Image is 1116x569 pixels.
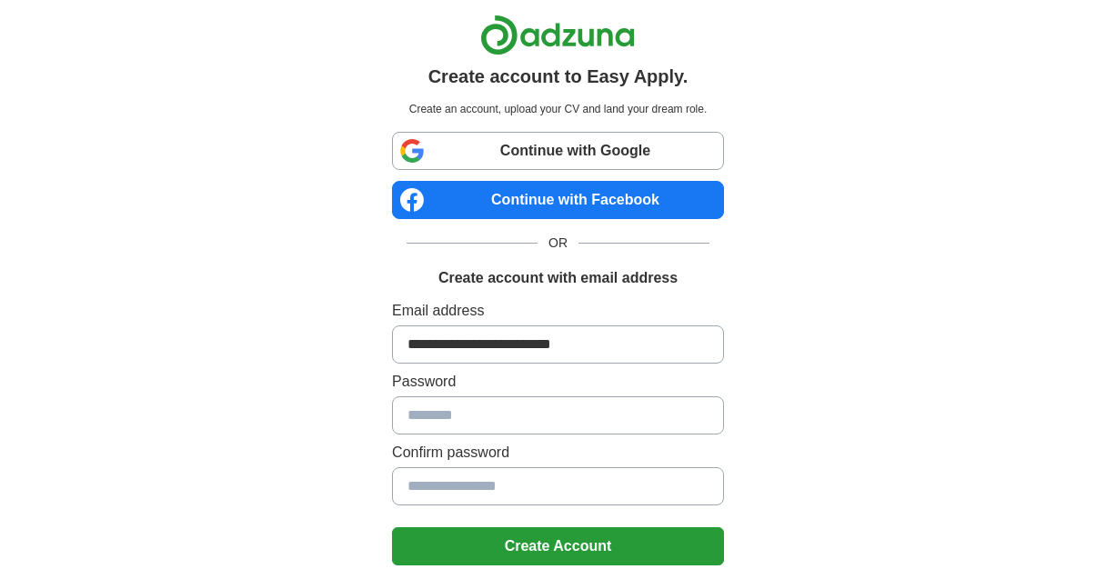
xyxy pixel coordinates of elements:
button: Create Account [392,527,724,565]
h1: Create account with email address [438,267,678,289]
h1: Create account to Easy Apply. [428,63,689,90]
label: Email address [392,300,724,322]
label: Confirm password [392,442,724,464]
img: Adzuna logo [480,15,635,55]
span: OR [538,234,578,253]
p: Create an account, upload your CV and land your dream role. [396,101,720,117]
a: Continue with Google [392,132,724,170]
a: Continue with Facebook [392,181,724,219]
label: Password [392,371,724,393]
